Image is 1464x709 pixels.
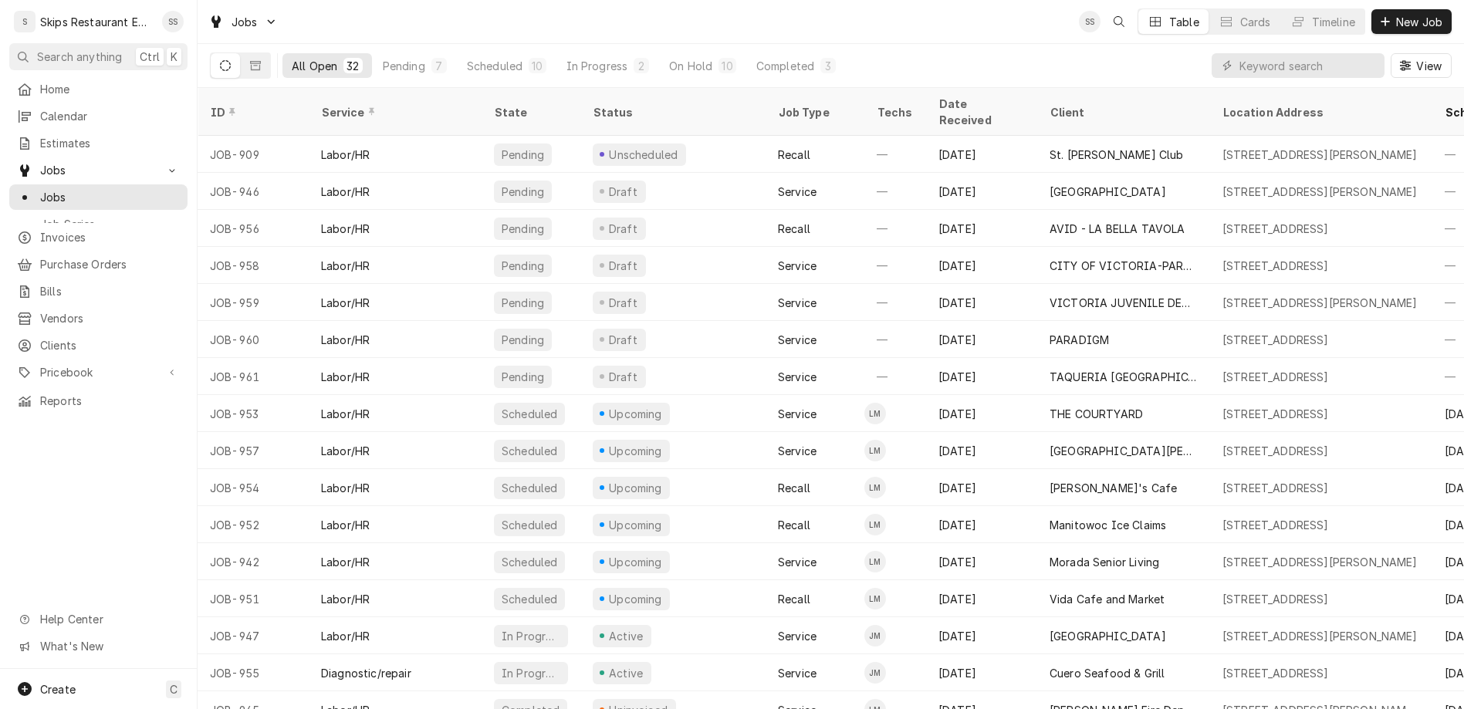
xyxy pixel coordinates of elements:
[1222,517,1329,533] div: [STREET_ADDRESS]
[198,247,309,284] div: JOB-958
[40,611,178,627] span: Help Center
[778,295,817,311] div: Service
[198,617,309,654] div: JOB-947
[778,406,817,422] div: Service
[877,104,914,120] div: Techs
[9,76,188,102] a: Home
[1050,591,1165,607] div: Vida Cafe and Market
[494,104,568,120] div: State
[500,406,559,422] div: Scheduled
[926,580,1037,617] div: [DATE]
[383,58,425,74] div: Pending
[40,683,76,696] span: Create
[198,506,309,543] div: JOB-952
[9,225,188,250] a: Invoices
[321,332,370,348] div: Labor/HR
[607,369,640,385] div: Draft
[500,258,546,274] div: Pending
[926,321,1037,358] div: [DATE]
[198,284,309,321] div: JOB-959
[607,480,664,496] div: Upcoming
[607,258,640,274] div: Draft
[864,662,886,684] div: JM
[1393,14,1445,30] span: New Job
[607,517,664,533] div: Upcoming
[500,221,546,237] div: Pending
[864,440,886,461] div: Longino Monroe's Avatar
[9,360,188,385] a: Go to Pricebook
[321,258,370,274] div: Labor/HR
[198,395,309,432] div: JOB-953
[1050,104,1195,120] div: Client
[864,625,886,647] div: JM
[607,443,664,459] div: Upcoming
[864,477,886,498] div: Longino Monroe's Avatar
[607,406,664,422] div: Upcoming
[14,11,36,32] div: S
[500,295,546,311] div: Pending
[778,665,817,681] div: Service
[778,517,810,533] div: Recall
[1222,184,1418,200] div: [STREET_ADDRESS][PERSON_NAME]
[171,49,178,65] span: K
[864,403,886,424] div: LM
[607,554,664,570] div: Upcoming
[607,332,640,348] div: Draft
[864,662,886,684] div: Jason Marroquin's Avatar
[321,628,370,644] div: Labor/HR
[1222,406,1329,422] div: [STREET_ADDRESS]
[40,189,180,205] span: Jobs
[864,514,886,535] div: Longino Monroe's Avatar
[500,184,546,200] div: Pending
[198,469,309,506] div: JOB-954
[1050,554,1159,570] div: Morada Senior Living
[40,283,180,299] span: Bills
[722,58,732,74] div: 10
[9,211,188,237] a: Job Series
[864,358,926,395] div: —
[669,58,712,74] div: On Hold
[864,551,886,572] div: LM
[40,310,180,326] span: Vendors
[778,591,810,607] div: Recall
[864,551,886,572] div: Longino Monroe's Avatar
[1222,295,1418,311] div: [STREET_ADDRESS][PERSON_NAME]
[198,358,309,395] div: JOB-961
[864,588,886,609] div: LM
[756,58,814,74] div: Completed
[321,369,370,385] div: Labor/HR
[1050,221,1185,237] div: AVID - LA BELLA TAVOLA
[40,393,180,409] span: Reports
[198,543,309,580] div: JOB-942
[778,369,817,385] div: Service
[232,14,258,30] span: Jobs
[321,104,466,120] div: Service
[40,256,180,272] span: Purchase Orders
[321,147,370,163] div: Labor/HR
[9,184,188,210] a: Jobs
[1222,591,1329,607] div: [STREET_ADDRESS]
[9,606,188,632] a: Go to Help Center
[607,628,645,644] div: Active
[778,184,817,200] div: Service
[1050,480,1177,496] div: [PERSON_NAME]'s Cafe
[926,136,1037,173] div: [DATE]
[500,628,562,644] div: In Progress
[198,136,309,173] div: JOB-909
[926,469,1037,506] div: [DATE]
[607,591,664,607] div: Upcoming
[434,58,444,74] div: 7
[864,514,886,535] div: LM
[593,104,750,120] div: Status
[467,58,522,74] div: Scheduled
[198,321,309,358] div: JOB-960
[1079,11,1101,32] div: SS
[864,247,926,284] div: —
[1222,443,1329,459] div: [STREET_ADDRESS]
[1050,295,1198,311] div: VICTORIA JUVENILE DETENTION CTR
[321,184,370,200] div: Labor/HR
[1050,628,1166,644] div: [GEOGRAPHIC_DATA]
[1371,9,1452,34] button: New Job
[40,14,154,30] div: Skips Restaurant Equipment
[926,617,1037,654] div: [DATE]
